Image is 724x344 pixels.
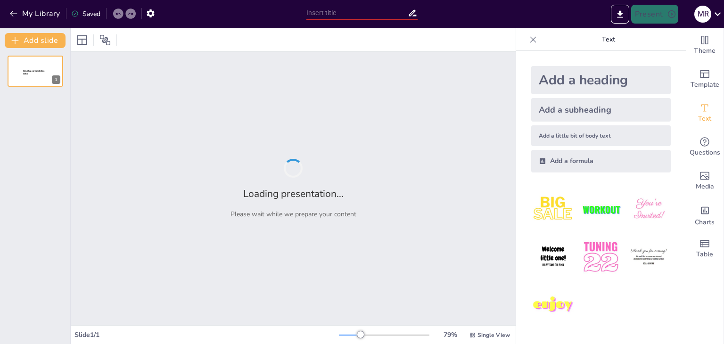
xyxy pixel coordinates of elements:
div: Add a little bit of body text [531,125,671,146]
span: Media [696,181,714,192]
div: Slide 1 / 1 [74,330,339,339]
img: 7.jpeg [531,283,575,327]
span: Text [698,114,711,124]
div: Add a formula [531,150,671,172]
img: 5.jpeg [579,235,623,279]
div: M R [694,6,711,23]
div: Change the overall theme [686,28,724,62]
img: 1.jpeg [531,188,575,231]
div: Add charts and graphs [686,198,724,232]
div: 1 [52,75,60,84]
div: Add ready made slides [686,62,724,96]
div: Add a heading [531,66,671,94]
p: Text [541,28,676,51]
img: 4.jpeg [531,235,575,279]
div: 79 % [439,330,461,339]
div: 1 [8,56,63,87]
span: Questions [690,147,720,158]
img: 3.jpeg [627,188,671,231]
img: 6.jpeg [627,235,671,279]
div: Add a subheading [531,98,671,122]
input: Insert title [306,6,408,20]
span: Single View [477,331,510,339]
div: Get real-time input from your audience [686,130,724,164]
button: M R [694,5,711,24]
span: Theme [694,46,716,56]
div: Add text boxes [686,96,724,130]
div: Saved [71,9,100,18]
p: Please wait while we prepare your content [230,210,356,219]
button: Export to PowerPoint [611,5,629,24]
div: Add images, graphics, shapes or video [686,164,724,198]
button: My Library [7,6,64,21]
div: Add a table [686,232,724,266]
span: Table [696,249,713,260]
span: Position [99,34,111,46]
div: Layout [74,33,90,48]
img: 2.jpeg [579,188,623,231]
button: Present [631,5,678,24]
span: Sendsteps presentation editor [23,70,44,75]
button: Add slide [5,33,66,48]
span: Charts [695,217,715,228]
span: Template [691,80,719,90]
h2: Loading presentation... [243,187,344,200]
